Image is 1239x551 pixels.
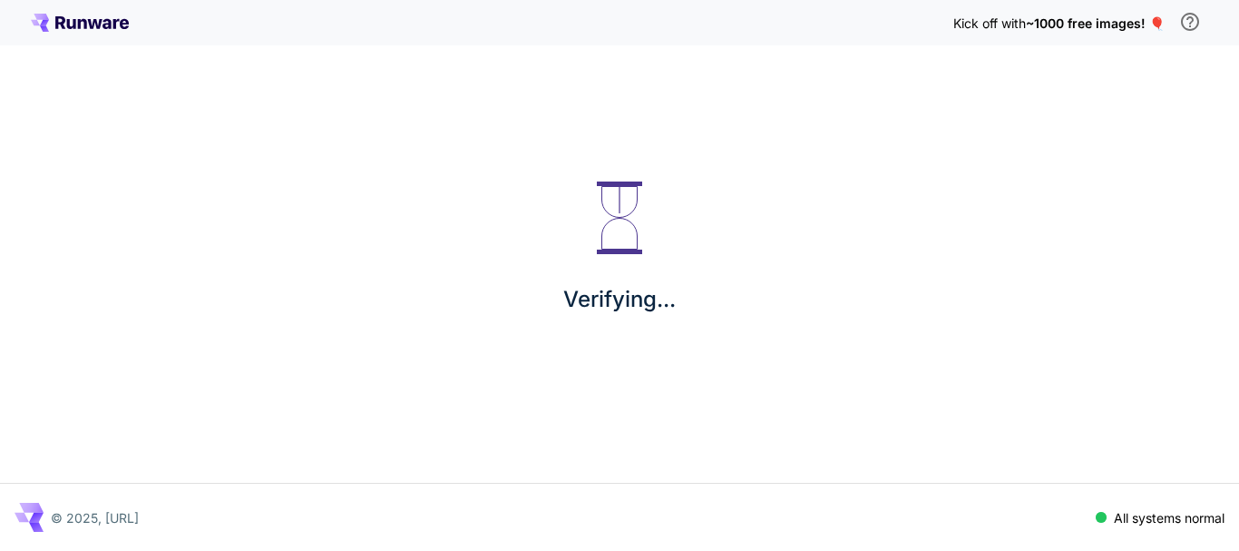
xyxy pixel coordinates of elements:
[51,508,139,527] p: © 2025, [URL]
[1172,4,1208,40] button: In order to qualify for free credit, you need to sign up with a business email address and click ...
[563,283,676,316] p: Verifying...
[1026,15,1165,31] span: ~1000 free images! 🎈
[1114,508,1224,527] p: All systems normal
[953,15,1026,31] span: Kick off with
